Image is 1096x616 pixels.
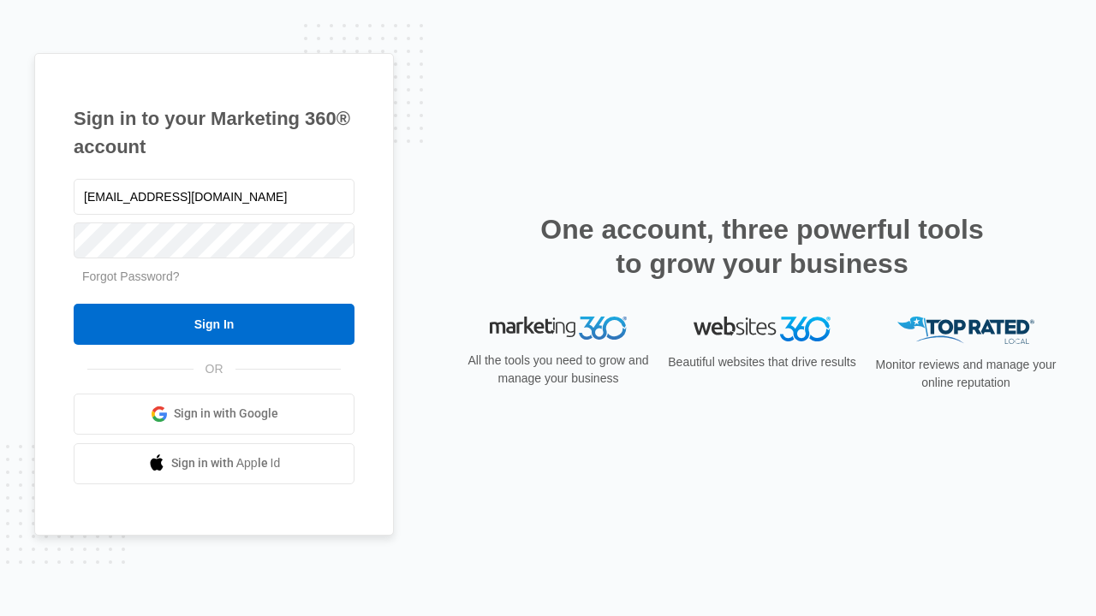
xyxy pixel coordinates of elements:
[171,454,281,472] span: Sign in with Apple Id
[666,353,858,371] p: Beautiful websites that drive results
[74,179,354,215] input: Email
[174,405,278,423] span: Sign in with Google
[490,317,627,341] img: Marketing 360
[74,304,354,345] input: Sign In
[82,269,180,283] a: Forgot Password?
[535,212,989,281] h2: One account, three powerful tools to grow your business
[74,104,354,161] h1: Sign in to your Marketing 360® account
[694,317,831,341] img: Websites 360
[870,356,1062,392] p: Monitor reviews and manage your online reputation
[462,352,654,388] p: All the tools you need to grow and manage your business
[74,443,354,484] a: Sign in with Apple Id
[74,394,354,435] a: Sign in with Google
[897,317,1034,345] img: Top Rated Local
[194,360,235,378] span: OR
